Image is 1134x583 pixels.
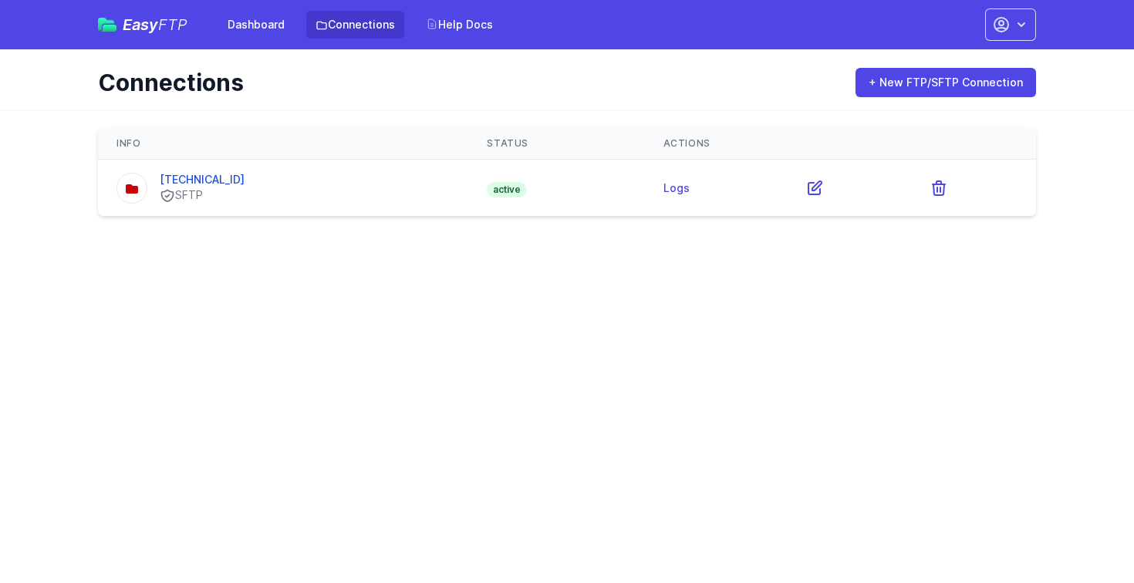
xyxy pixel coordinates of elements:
div: SFTP [160,187,245,204]
a: Help Docs [417,11,502,39]
th: Actions [645,128,1036,160]
h1: Connections [98,69,834,96]
span: active [487,182,527,197]
a: EasyFTP [98,17,187,32]
th: Status [468,128,644,160]
a: [TECHNICAL_ID] [160,173,245,186]
img: easyftp_logo.png [98,18,116,32]
th: Info [98,128,468,160]
span: FTP [158,15,187,34]
a: Logs [663,181,690,194]
a: Connections [306,11,404,39]
span: Easy [123,17,187,32]
a: + New FTP/SFTP Connection [856,68,1036,97]
a: Dashboard [218,11,294,39]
